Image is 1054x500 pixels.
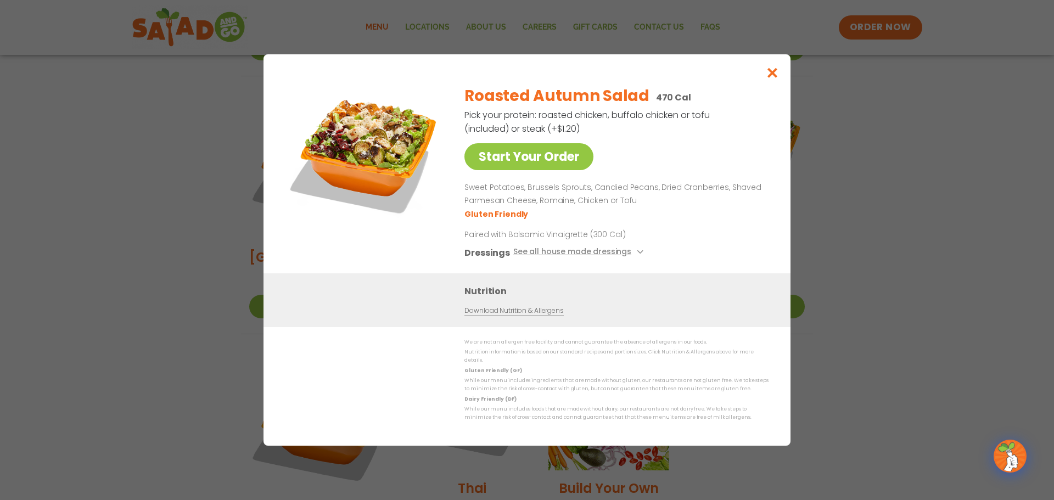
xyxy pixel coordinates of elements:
[464,108,711,136] p: Pick your protein: roasted chicken, buffalo chicken or tofu (included) or steak (+$1.20)
[995,441,1025,471] img: wpChatIcon
[464,246,510,260] h3: Dressings
[464,143,593,170] a: Start Your Order
[656,91,691,104] p: 470 Cal
[464,306,563,316] a: Download Nutrition & Allergens
[464,209,530,220] li: Gluten Friendly
[464,229,668,240] p: Paired with Balsamic Vinaigrette (300 Cal)
[513,246,647,260] button: See all house made dressings
[464,338,769,346] p: We are not an allergen free facility and cannot guarantee the absence of allergens in our foods.
[464,348,769,365] p: Nutrition information is based on our standard recipes and portion sizes. Click Nutrition & Aller...
[464,284,774,298] h3: Nutrition
[464,396,516,402] strong: Dairy Friendly (DF)
[288,76,442,230] img: Featured product photo for Roasted Autumn Salad
[464,85,649,108] h2: Roasted Autumn Salad
[755,54,790,91] button: Close modal
[464,377,769,394] p: While our menu includes ingredients that are made without gluten, our restaurants are not gluten ...
[464,367,522,374] strong: Gluten Friendly (GF)
[464,181,764,207] p: Sweet Potatoes, Brussels Sprouts, Candied Pecans, Dried Cranberries, Shaved Parmesan Cheese, Roma...
[464,405,769,422] p: While our menu includes foods that are made without dairy, our restaurants are not dairy free. We...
